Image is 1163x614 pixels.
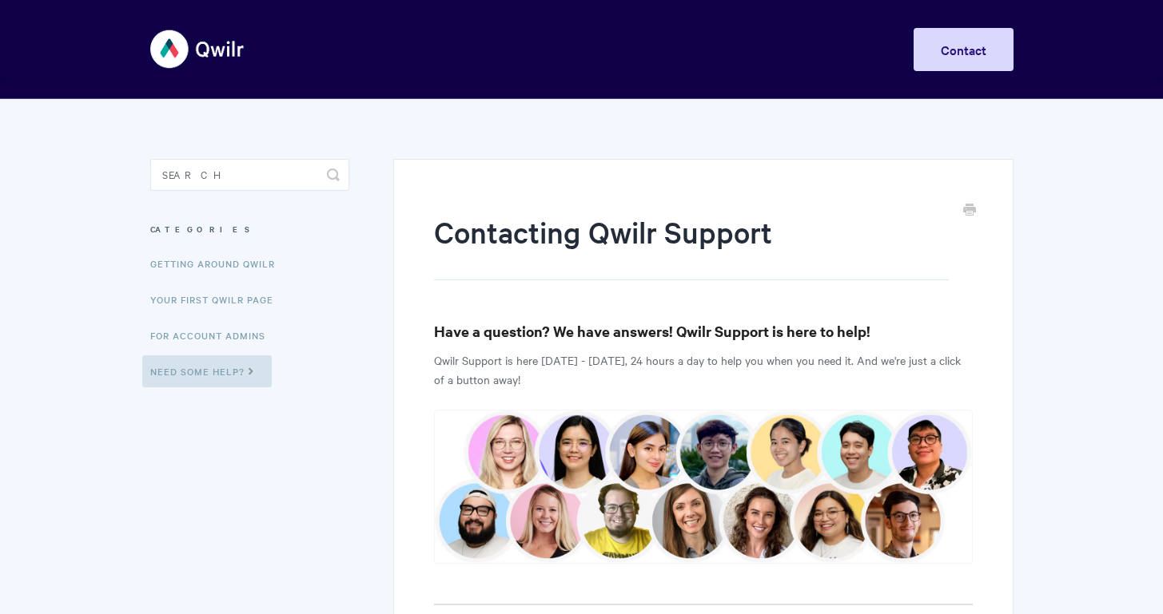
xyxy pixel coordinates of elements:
[434,351,972,389] p: Qwilr Support is here [DATE] - [DATE], 24 hours a day to help you when you need it. And we're jus...
[150,319,277,351] a: For Account Admins
[914,28,1014,71] a: Contact
[150,159,349,191] input: Search
[142,355,272,387] a: Need Some Help?
[434,321,870,341] strong: Have a question? We have answers! Qwilr Support is here to help!
[150,248,287,279] a: Getting Around Qwilr
[150,215,349,244] h3: Categories
[963,202,976,220] a: Print this Article
[434,410,972,564] img: file-sbiJv63vfu.png
[434,212,948,280] h1: Contacting Qwilr Support
[150,283,285,315] a: Your First Qwilr Page
[150,19,245,79] img: Qwilr Help Center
